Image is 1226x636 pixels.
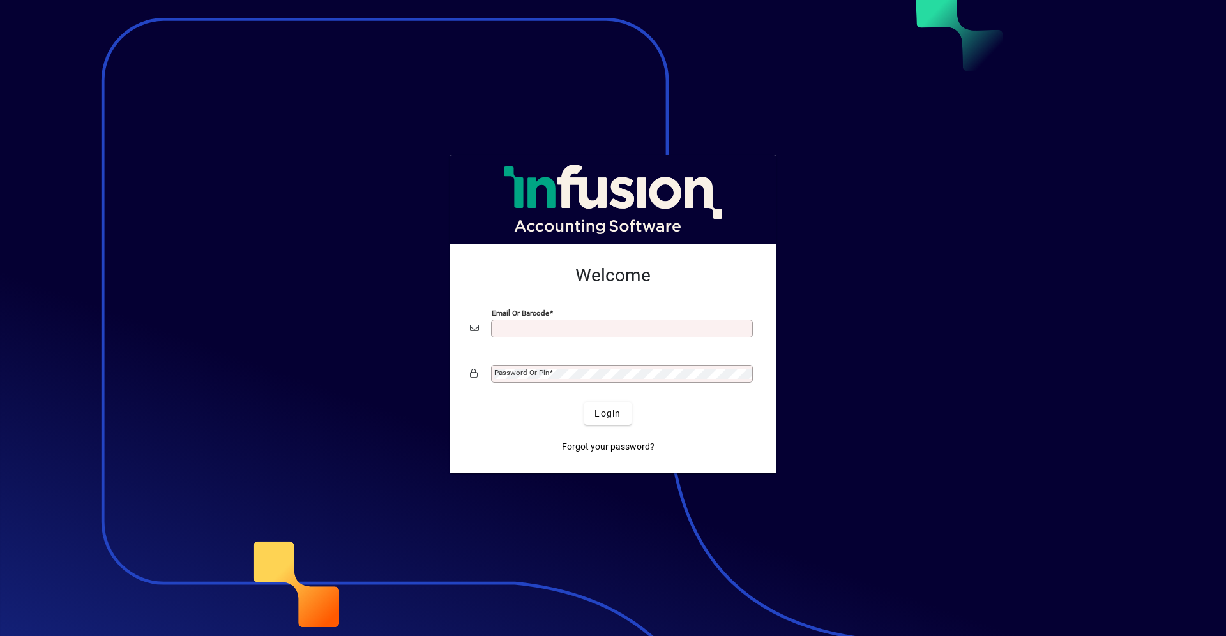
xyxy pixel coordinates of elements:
[494,368,549,377] mat-label: Password or Pin
[470,265,756,286] h2: Welcome
[594,407,621,420] span: Login
[557,435,660,458] a: Forgot your password?
[562,440,655,454] span: Forgot your password?
[584,402,631,425] button: Login
[492,309,549,318] mat-label: Email or Barcode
